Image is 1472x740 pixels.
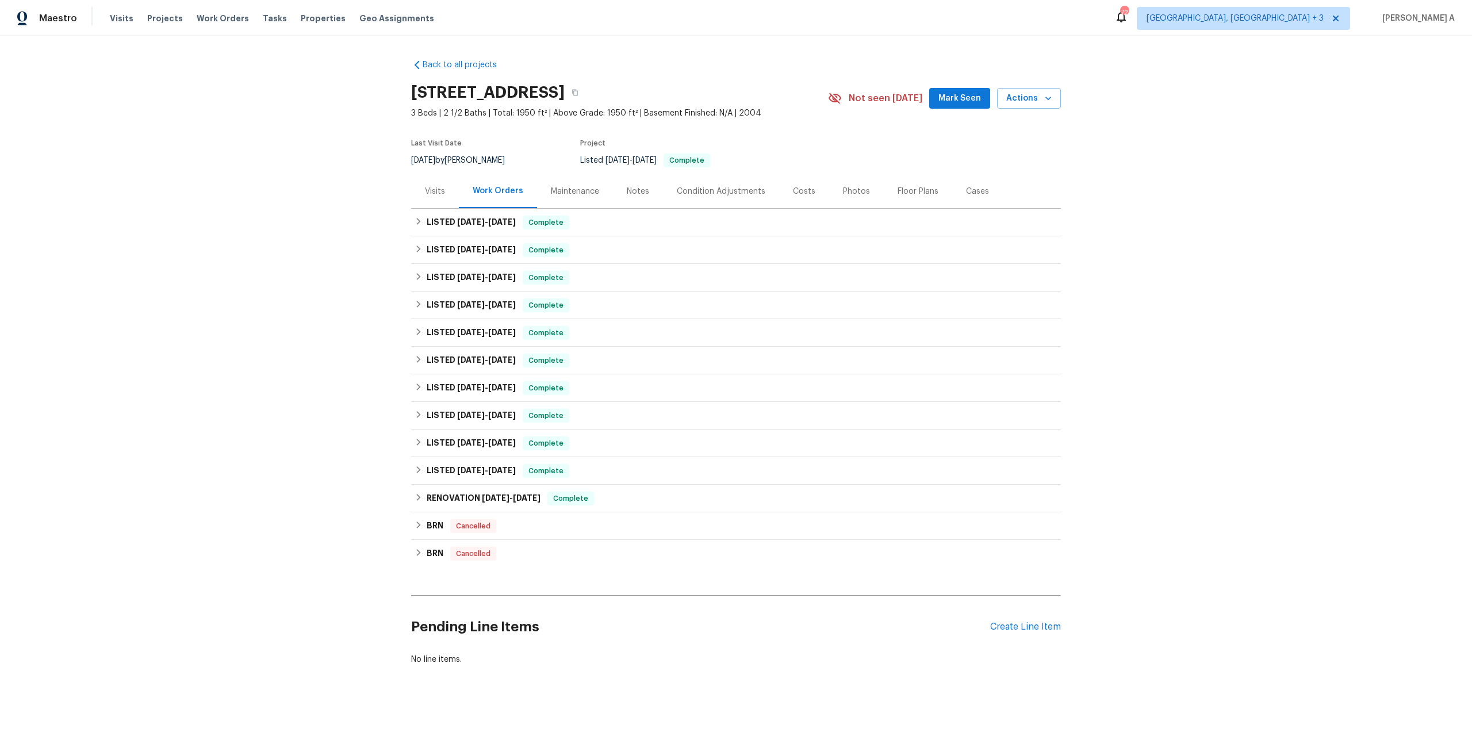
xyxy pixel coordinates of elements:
div: Costs [793,186,815,197]
div: LISTED [DATE]-[DATE]Complete [411,264,1061,292]
span: Not seen [DATE] [849,93,922,104]
span: [DATE] [488,301,516,309]
h2: [STREET_ADDRESS] [411,87,565,98]
div: LISTED [DATE]-[DATE]Complete [411,209,1061,236]
span: Complete [524,217,568,228]
span: Complete [524,438,568,449]
span: - [482,494,540,502]
h2: Pending Line Items [411,600,990,654]
div: Condition Adjustments [677,186,765,197]
span: [DATE] [488,273,516,281]
span: Project [580,140,605,147]
div: Notes [627,186,649,197]
div: Cases [966,186,989,197]
span: Geo Assignments [359,13,434,24]
span: [DATE] [488,328,516,336]
button: Copy Address [565,82,585,103]
div: No line items. [411,654,1061,665]
span: Cancelled [451,520,495,532]
h6: BRN [427,519,443,533]
a: Back to all projects [411,59,522,71]
span: [DATE] [457,411,485,419]
span: [GEOGRAPHIC_DATA], [GEOGRAPHIC_DATA] + 3 [1147,13,1324,24]
div: Photos [843,186,870,197]
h6: LISTED [427,243,516,257]
span: Mark Seen [938,91,981,106]
div: LISTED [DATE]-[DATE]Complete [411,402,1061,430]
span: [DATE] [457,328,485,336]
span: - [457,273,516,281]
span: [DATE] [457,356,485,364]
span: - [457,466,516,474]
span: [DATE] [488,466,516,474]
div: LISTED [DATE]-[DATE]Complete [411,236,1061,264]
span: [DATE] [457,384,485,392]
span: Actions [1006,91,1052,106]
span: [DATE] [457,466,485,474]
span: [DATE] [488,246,516,254]
h6: LISTED [427,381,516,395]
span: [DATE] [488,356,516,364]
div: LISTED [DATE]-[DATE]Complete [411,347,1061,374]
span: Tasks [263,14,287,22]
div: BRN Cancelled [411,512,1061,540]
div: 72 [1120,7,1128,18]
span: Complete [524,327,568,339]
h6: LISTED [427,271,516,285]
span: - [605,156,657,164]
span: [DATE] [513,494,540,502]
div: by [PERSON_NAME] [411,154,519,167]
span: Work Orders [197,13,249,24]
h6: BRN [427,547,443,561]
span: - [457,356,516,364]
span: Properties [301,13,346,24]
span: 3 Beds | 2 1/2 Baths | Total: 1950 ft² | Above Grade: 1950 ft² | Basement Finished: N/A | 2004 [411,108,828,119]
span: [DATE] [457,273,485,281]
h6: LISTED [427,464,516,478]
span: Complete [549,493,593,504]
span: Visits [110,13,133,24]
span: Complete [524,272,568,283]
span: - [457,301,516,309]
span: - [457,218,516,226]
span: [DATE] [488,439,516,447]
span: - [457,246,516,254]
span: - [457,384,516,392]
div: BRN Cancelled [411,540,1061,568]
span: Complete [524,244,568,256]
div: LISTED [DATE]-[DATE]Complete [411,457,1061,485]
span: [DATE] [457,246,485,254]
h6: LISTED [427,354,516,367]
div: RENOVATION [DATE]-[DATE]Complete [411,485,1061,512]
h6: LISTED [427,216,516,229]
span: Complete [665,157,709,164]
button: Mark Seen [929,88,990,109]
div: LISTED [DATE]-[DATE]Complete [411,374,1061,402]
span: [DATE] [482,494,509,502]
span: Last Visit Date [411,140,462,147]
span: Maestro [39,13,77,24]
h6: LISTED [427,436,516,450]
div: Maintenance [551,186,599,197]
div: LISTED [DATE]-[DATE]Complete [411,319,1061,347]
span: - [457,411,516,419]
span: Cancelled [451,548,495,559]
div: LISTED [DATE]-[DATE]Complete [411,292,1061,319]
span: [DATE] [488,384,516,392]
h6: LISTED [427,298,516,312]
span: [DATE] [632,156,657,164]
span: [DATE] [411,156,435,164]
div: Visits [425,186,445,197]
span: Projects [147,13,183,24]
span: [DATE] [605,156,630,164]
span: [PERSON_NAME] A [1378,13,1455,24]
span: - [457,439,516,447]
span: Listed [580,156,710,164]
div: Create Line Item [990,622,1061,632]
span: Complete [524,300,568,311]
span: Complete [524,355,568,366]
span: - [457,328,516,336]
button: Actions [997,88,1061,109]
h6: LISTED [427,409,516,423]
h6: RENOVATION [427,492,540,505]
